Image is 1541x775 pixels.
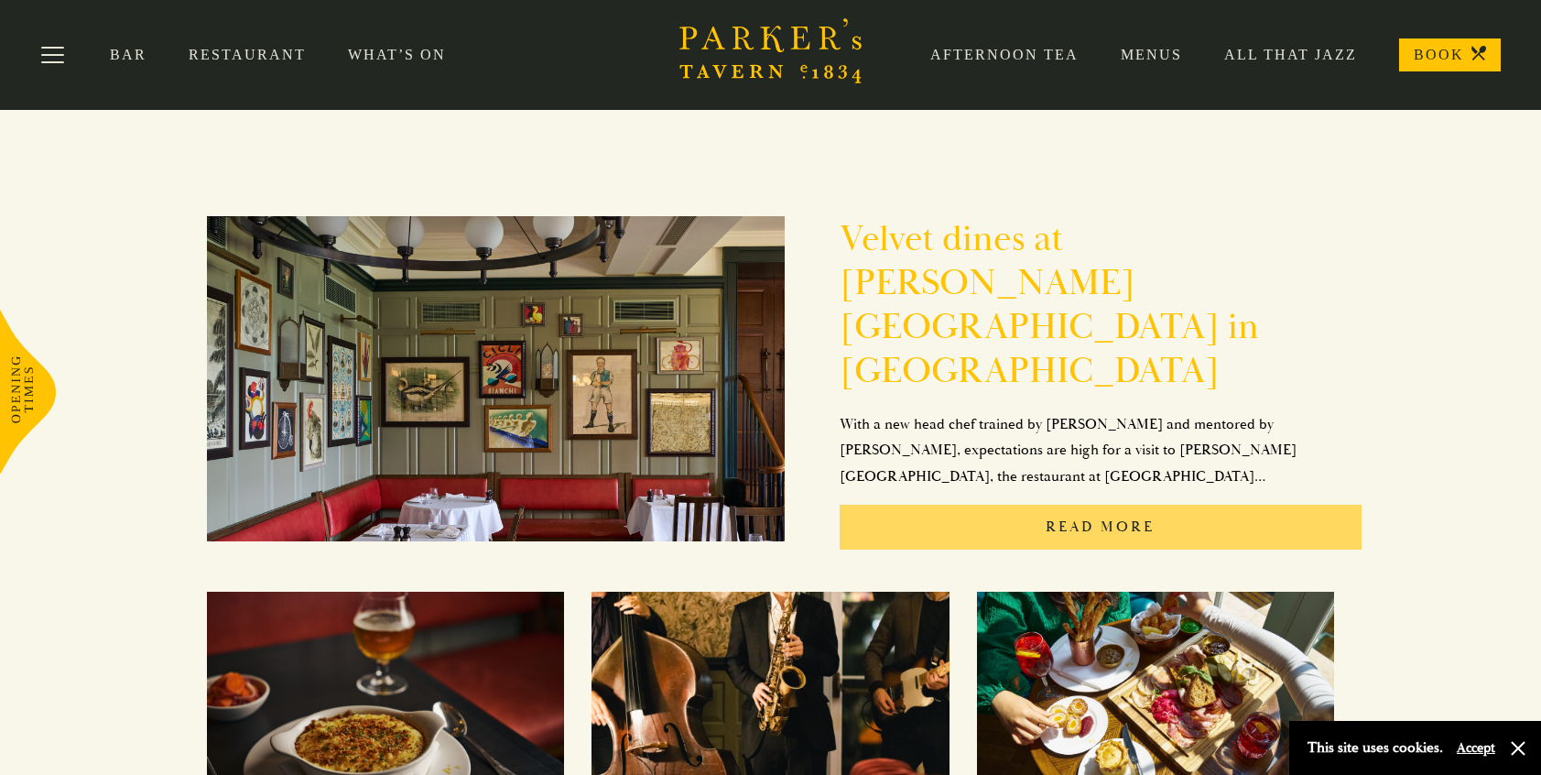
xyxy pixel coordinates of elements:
[1509,739,1527,758] button: Close and accept
[1308,735,1443,761] p: This site uses cookies.
[1457,739,1495,757] button: Accept
[840,411,1362,490] p: With a new head chef trained by [PERSON_NAME] and mentored by [PERSON_NAME], expectations are hig...
[840,217,1362,393] h2: Velvet dines at [PERSON_NAME][GEOGRAPHIC_DATA] in [GEOGRAPHIC_DATA]
[207,199,1362,564] a: Velvet dines at [PERSON_NAME][GEOGRAPHIC_DATA] in [GEOGRAPHIC_DATA]With a new head chef trained b...
[840,505,1362,550] p: Read More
